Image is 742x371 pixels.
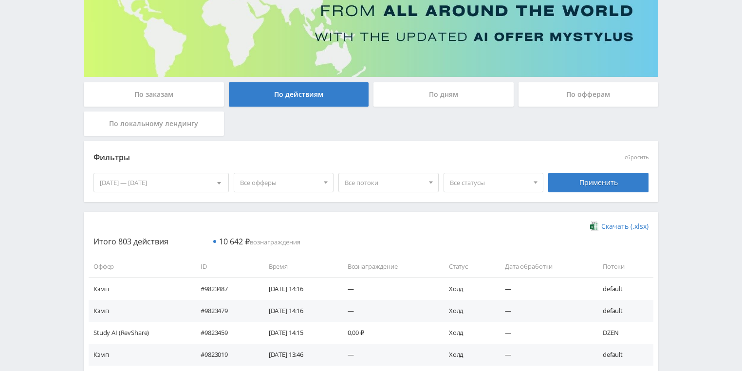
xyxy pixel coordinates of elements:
div: По локальному лендингу [84,111,224,136]
span: 10 642 ₽ [219,236,250,247]
td: — [495,300,593,322]
div: По дням [373,82,514,107]
td: Статус [439,256,495,278]
td: default [593,344,653,366]
td: [DATE] 14:15 [259,322,338,344]
span: Скачать (.xlsx) [601,223,649,230]
td: — [495,322,593,344]
td: Холд [439,344,495,366]
td: Потоки [593,256,653,278]
td: default [593,278,653,299]
div: Применить [548,173,649,192]
td: #9823459 [191,322,259,344]
span: Все потоки [345,173,424,192]
td: Study AI (RevShare) [89,322,191,344]
td: default [593,300,653,322]
td: ID [191,256,259,278]
td: 0,00 ₽ [338,322,439,344]
td: — [338,344,439,366]
td: #9823019 [191,344,259,366]
img: xlsx [590,221,598,231]
td: Холд [439,278,495,299]
a: Скачать (.xlsx) [590,222,649,231]
span: вознаграждения [219,238,300,246]
td: Время [259,256,338,278]
div: Фильтры [93,150,509,165]
td: Оффер [89,256,191,278]
td: — [338,300,439,322]
td: [DATE] 14:16 [259,278,338,299]
td: — [338,278,439,299]
div: По заказам [84,82,224,107]
td: #9823479 [191,300,259,322]
td: — [495,344,593,366]
div: По офферам [519,82,659,107]
td: #9823487 [191,278,259,299]
td: [DATE] 14:16 [259,300,338,322]
td: Холд [439,322,495,344]
td: Холд [439,300,495,322]
td: Кэмп [89,278,191,299]
td: DZEN [593,322,653,344]
td: — [495,278,593,299]
div: [DATE] — [DATE] [94,173,228,192]
td: Кэмп [89,344,191,366]
td: Вознаграждение [338,256,439,278]
span: Итого 803 действия [93,236,168,247]
td: Дата обработки [495,256,593,278]
span: Все статусы [450,173,529,192]
span: Все офферы [240,173,319,192]
button: сбросить [625,154,649,161]
div: По действиям [229,82,369,107]
td: [DATE] 13:46 [259,344,338,366]
td: Кэмп [89,300,191,322]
